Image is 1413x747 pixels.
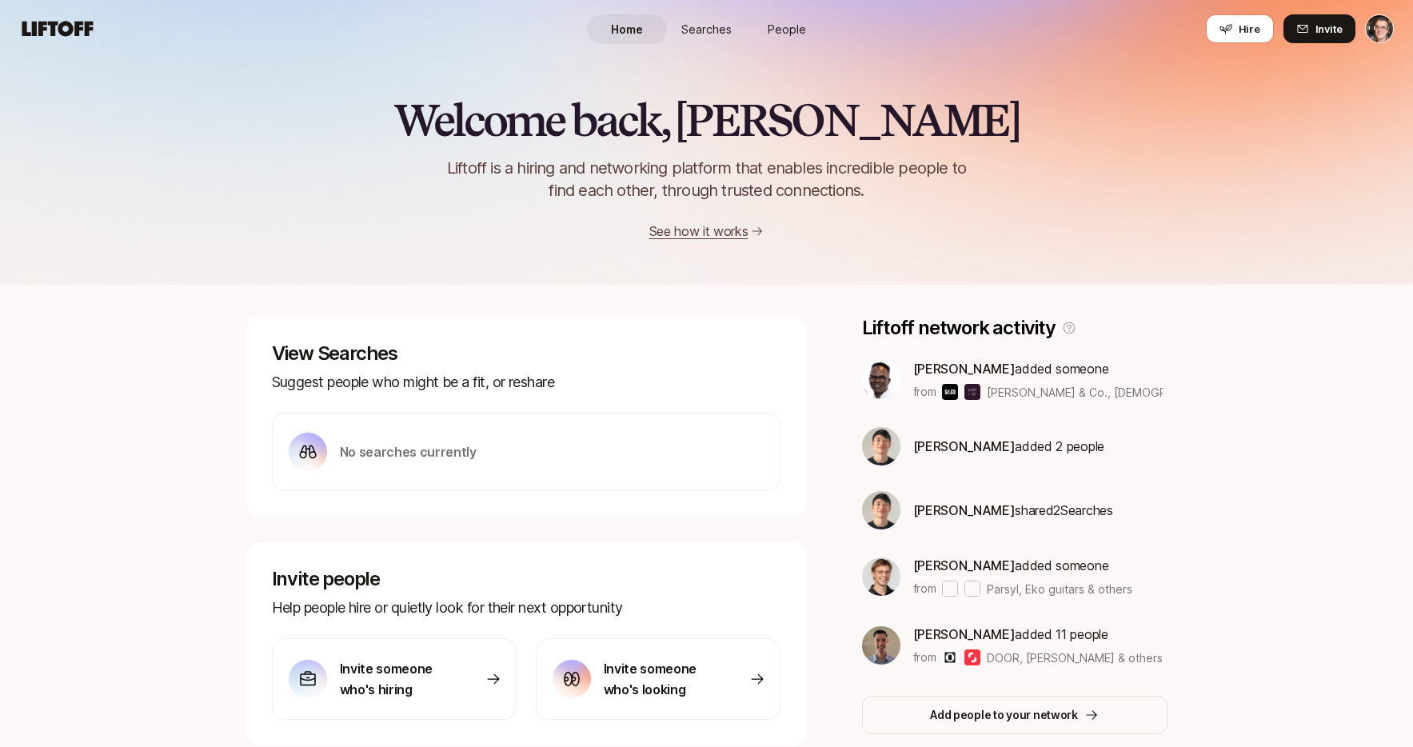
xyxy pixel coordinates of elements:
[913,438,1016,454] span: [PERSON_NAME]
[930,705,1078,725] p: Add people to your network
[913,557,1016,573] span: [PERSON_NAME]
[272,568,780,590] p: Invite people
[942,649,958,665] img: DOOR
[768,21,806,38] span: People
[862,557,900,596] img: aa066d64_2c61_440a_9a35_2fd8e4d67030.jpg
[913,361,1016,377] span: [PERSON_NAME]
[1206,14,1274,43] button: Hire
[964,581,980,597] img: Eko guitars
[862,696,1168,734] button: Add people to your network
[942,384,958,400] img: Slauson & Co.
[272,342,780,365] p: View Searches
[913,626,1016,642] span: [PERSON_NAME]
[987,649,1163,666] span: DOOR, [PERSON_NAME] & others
[964,649,980,665] img: Shutterstock
[1239,21,1260,37] span: Hire
[913,500,1113,521] p: shared 2 Search es
[421,157,993,202] p: Liftoff is a hiring and networking platform that enables incredible people to find each other, th...
[649,223,748,239] a: See how it works
[987,581,1132,597] span: Parsyl, Eko guitars & others
[862,491,900,529] img: 47784c54_a4ff_477e_ab36_139cb03b2732.jpg
[747,14,827,44] a: People
[393,96,1020,144] h2: Welcome back, [PERSON_NAME]
[340,441,477,462] p: No searches currently
[604,658,716,700] p: Invite someone who's looking
[913,648,936,667] p: from
[862,361,900,399] img: 2835204d_fab2_40e4_99ab_e880f119cb53.jpg
[913,358,1164,379] p: added someone
[862,317,1056,339] p: Liftoff network activity
[913,579,936,598] p: from
[611,21,643,38] span: Home
[913,502,1016,518] span: [PERSON_NAME]
[1366,15,1393,42] img: Eric Smith
[272,371,780,393] p: Suggest people who might be a fit, or reshare
[913,555,1133,576] p: added someone
[272,597,780,619] p: Help people hire or quietly look for their next opportunity
[913,436,1104,457] p: added 2 people
[681,21,732,38] span: Searches
[340,658,452,700] p: Invite someone who's hiring
[1315,21,1343,37] span: Invite
[667,14,747,44] a: Searches
[987,385,1303,399] span: [PERSON_NAME] & Co., [DEMOGRAPHIC_DATA] VC & others
[942,581,958,597] img: Parsyl
[964,384,980,400] img: LGBT+ VC
[1283,14,1355,43] button: Invite
[913,624,1164,645] p: added 11 people
[862,427,900,465] img: 47784c54_a4ff_477e_ab36_139cb03b2732.jpg
[913,382,936,401] p: from
[1365,14,1394,43] button: Eric Smith
[862,626,900,665] img: bf8f663c_42d6_4f7d_af6b_5f71b9527721.jpg
[587,14,667,44] a: Home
